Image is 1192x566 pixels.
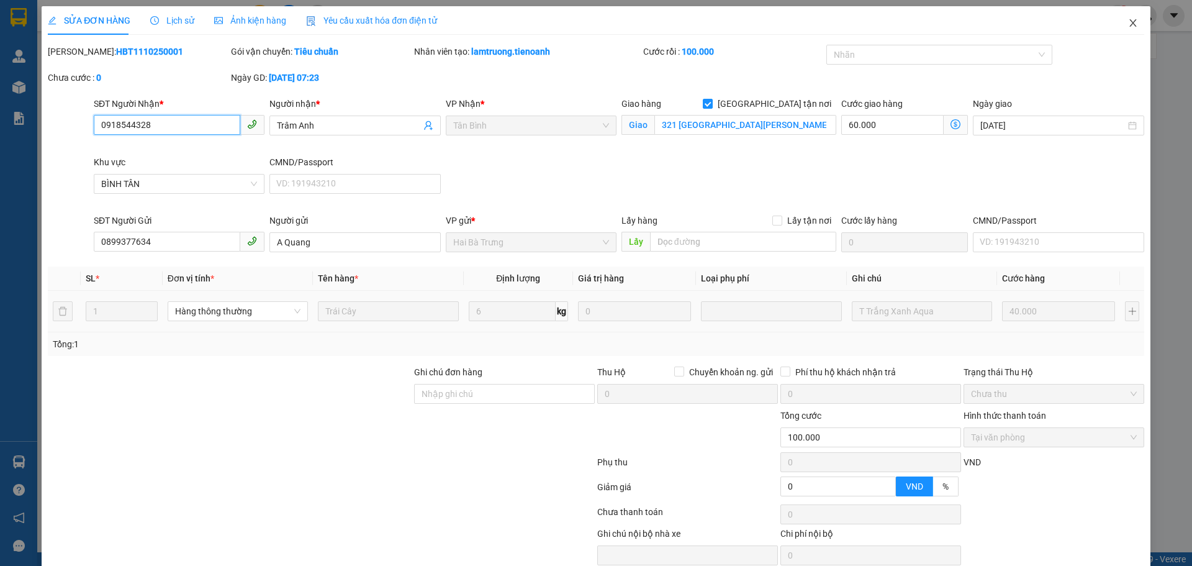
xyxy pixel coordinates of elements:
span: Lấy [621,232,650,252]
label: Ghi chú đơn hàng [414,367,482,377]
span: phone [247,236,257,246]
span: Đơn vị tính [168,273,214,283]
span: BÌNH TÂN [101,175,257,193]
div: SĐT Người Gửi [94,214,264,227]
span: Thu Hộ [597,367,626,377]
span: [GEOGRAPHIC_DATA] tận nơi [713,97,836,111]
span: Giá trị hàng [578,273,624,283]
label: Hình thức thanh toán [964,411,1046,421]
span: Lấy tận nơi [782,214,836,227]
div: SĐT Người Nhận [94,97,264,111]
b: HBT1110250001 [116,47,183,57]
div: Khu vực [94,155,264,169]
input: Cước lấy hàng [841,232,968,252]
span: SL [86,273,96,283]
b: 100.000 [682,47,714,57]
span: % [942,482,949,491]
th: Loại phụ phí [696,267,846,291]
div: Tổng: 1 [53,337,460,351]
input: VD: Bàn, Ghế [318,301,458,321]
span: Giao hàng [621,99,661,109]
div: Ghi chú nội bộ nhà xe [597,527,778,545]
button: plus [1125,301,1139,321]
div: Trạng thái Thu Hộ [964,365,1144,379]
input: Giao tận nơi [654,115,836,135]
input: Ghi Chú [852,301,992,321]
span: Tổng cước [780,411,821,421]
span: Yêu cầu xuất hóa đơn điện tử [306,16,437,25]
div: Gói vận chuyển: [231,45,412,58]
label: Ngày giao [973,99,1012,109]
div: Ngày GD: [231,71,412,84]
span: kg [556,301,568,321]
button: delete [53,301,73,321]
div: CMND/Passport [269,155,440,169]
span: Chưa thu [971,385,1137,403]
span: close [1128,18,1138,28]
span: VP Nhận [446,99,481,109]
span: Định lượng [496,273,540,283]
span: clock-circle [150,16,159,25]
b: Tiêu chuẩn [294,47,338,57]
input: 0 [1002,301,1115,321]
span: phone [247,119,257,129]
span: Lấy hàng [621,216,657,226]
input: Ngày giao [980,119,1125,132]
span: Hàng thông thường [175,302,300,321]
input: Cước giao hàng [841,115,944,135]
th: Ghi chú [847,267,997,291]
span: picture [214,16,223,25]
span: Chuyển khoản ng. gửi [684,365,778,379]
span: Hai Bà Trưng [453,233,609,252]
div: Chưa cước : [48,71,228,84]
span: dollar-circle [950,119,960,129]
span: user-add [423,121,433,130]
div: CMND/Passport [973,214,1144,227]
div: Cước rồi : [643,45,824,58]
div: Giảm giá [596,480,779,502]
div: Người nhận [269,97,440,111]
span: Tại văn phòng [971,428,1137,447]
span: VND [906,482,923,491]
input: 0 [578,301,691,321]
span: Ảnh kiện hàng [214,16,286,25]
span: edit [48,16,56,25]
input: Dọc đường [650,232,836,252]
span: Tên hàng [318,273,358,283]
label: Cước giao hàng [841,99,903,109]
button: Close [1116,6,1150,41]
div: Phụ thu [596,455,779,477]
b: 0 [96,73,101,83]
span: Giao [621,115,654,135]
div: Chưa thanh toán [596,505,779,527]
span: VND [964,457,981,467]
span: Phí thu hộ khách nhận trả [790,365,901,379]
b: lamtruong.tienoanh [471,47,550,57]
div: VP gửi [446,214,616,227]
div: [PERSON_NAME]: [48,45,228,58]
span: Lịch sử [150,16,194,25]
label: Cước lấy hàng [841,216,897,226]
span: SỬA ĐƠN HÀNG [48,16,130,25]
b: [DATE] 07:23 [269,73,319,83]
span: Tân Bình [453,116,609,135]
span: Cước hàng [1002,273,1045,283]
div: Nhân viên tạo: [414,45,641,58]
div: Người gửi [269,214,440,227]
div: Chi phí nội bộ [780,527,961,545]
input: Ghi chú đơn hàng [414,384,595,404]
img: icon [306,16,316,26]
